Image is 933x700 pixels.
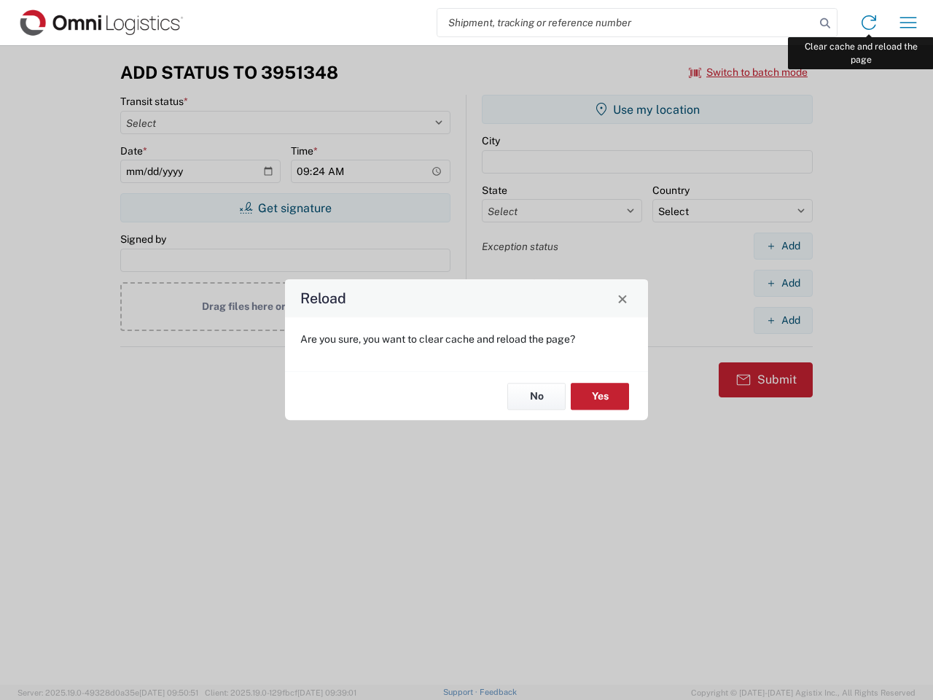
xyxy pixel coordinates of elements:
button: No [507,383,566,410]
input: Shipment, tracking or reference number [437,9,815,36]
p: Are you sure, you want to clear cache and reload the page? [300,332,633,346]
button: Close [612,288,633,308]
button: Yes [571,383,629,410]
h4: Reload [300,288,346,309]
